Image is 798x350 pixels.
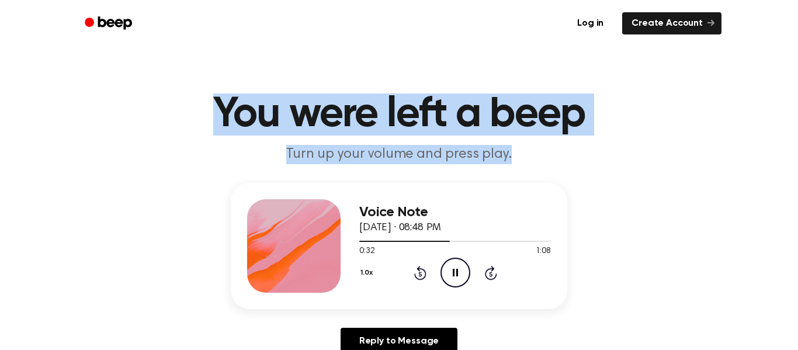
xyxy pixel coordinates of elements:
h3: Voice Note [359,205,551,220]
span: [DATE] · 08:48 PM [359,223,441,233]
a: Log in [565,10,615,37]
a: Beep [77,12,143,35]
button: 1.0x [359,263,377,283]
span: 1:08 [536,245,551,258]
a: Create Account [622,12,721,34]
span: 0:32 [359,245,374,258]
h1: You were left a beep [100,93,698,136]
p: Turn up your volume and press play. [175,145,623,164]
